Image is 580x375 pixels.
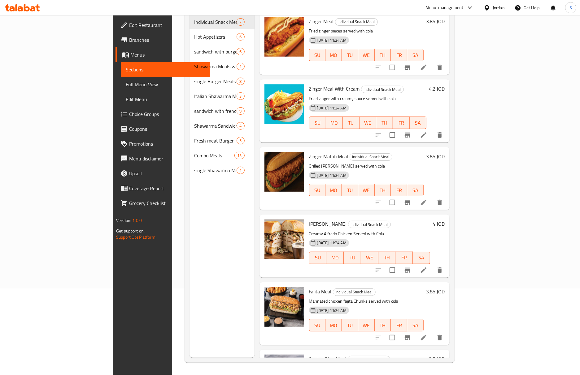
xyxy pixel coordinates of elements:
span: SU [312,118,324,127]
span: 1.0.0 [132,216,142,224]
span: Individual Snack Meal [194,18,237,26]
button: MO [325,319,342,331]
span: TH [377,186,389,195]
button: TU [343,117,360,129]
a: Promotions [116,136,210,151]
span: 1 [237,168,244,173]
button: WE [358,319,375,331]
span: Choice Groups [129,110,205,118]
span: Edit Restaurant [129,21,205,29]
span: [DATE] 11:24 AM [315,173,349,178]
button: SU [309,49,326,61]
span: [DATE] 11:24 AM [315,37,349,43]
span: [PERSON_NAME] [309,219,347,228]
button: TH [378,252,396,264]
span: Menus [130,51,205,58]
span: Edit Menu [126,96,205,103]
button: FR [393,117,410,129]
button: TU [342,184,358,196]
button: WE [360,117,376,129]
button: FR [391,184,407,196]
span: Individual Snack Meal [361,86,403,93]
span: FR [393,321,405,330]
span: 8 [237,79,244,84]
h6: 3.85 JOD [426,17,445,26]
button: TH [375,184,391,196]
button: FR [391,319,407,331]
h6: 3.5 JOD [429,355,445,363]
span: SU [312,51,323,60]
p: Fried zinger pieces served with cola [309,27,424,35]
div: Individual Snack Meal [348,221,391,228]
span: WE [364,253,376,262]
div: Individual Snack Meal [350,153,392,161]
p: Grilled [PERSON_NAME] served with cola [309,162,424,170]
span: 3 [237,93,244,99]
button: WE [361,252,378,264]
span: Cordon Bleu Meal [309,354,346,364]
button: TH [375,49,391,61]
span: [DATE] 11:24 AM [315,308,349,313]
button: SU [309,252,327,264]
div: Individual Snack Meal [335,18,378,26]
div: sandwich with french bread9 [190,104,255,118]
span: 5 [237,138,244,144]
div: Shawarma Sandwiches4 [190,118,255,133]
h6: 3.85 JOD [426,287,445,296]
p: Marinated chicken fajita Chunks served with cola [309,297,424,305]
span: WE [361,51,372,60]
button: MO [326,252,344,264]
div: items [234,152,244,159]
button: delete [432,128,447,143]
button: Branch-specific-item [400,128,415,143]
a: Coupons [116,121,210,136]
span: SU [312,321,323,330]
button: TU [342,49,358,61]
button: Branch-specific-item [400,195,415,210]
a: Menus [116,47,210,62]
h6: 4.2 JOD [429,84,445,93]
span: MO [328,321,339,330]
div: items [237,18,244,26]
a: Edit menu item [420,64,427,71]
a: Full Menu View [121,77,210,92]
span: 6 [237,34,244,40]
div: single Shawarma Meals1 [190,163,255,178]
span: Select to update [386,61,399,74]
button: delete [432,330,447,345]
button: WE [358,184,375,196]
a: Edit menu item [420,334,427,341]
img: Zinger Meal With Cream [264,84,304,124]
span: Menu disclaimer [129,155,205,162]
span: Shawarma Meals with French Bread [194,63,237,70]
span: Zinger Meal [309,17,334,26]
a: Choice Groups [116,107,210,121]
div: Combo Meals13 [190,148,255,163]
div: items [237,122,244,130]
span: Italian Shawarma Meals [194,92,237,100]
button: WE [358,49,375,61]
span: sandwich with french bread [194,107,237,115]
span: TH [381,253,393,262]
span: Coverage Report [129,185,205,192]
div: items [237,107,244,115]
span: FR [393,186,405,195]
span: Individual Snack Meal [350,153,392,160]
span: Full Menu View [126,81,205,88]
a: Menu disclaimer [116,151,210,166]
div: items [237,78,244,85]
button: delete [432,60,447,75]
a: Edit Restaurant [116,18,210,32]
span: SA [410,186,421,195]
div: single Burger Meals8 [190,74,255,89]
a: Coverage Report [116,181,210,196]
span: TH [377,51,389,60]
div: sandwich with burger bread6 [190,44,255,59]
span: MO [328,51,339,60]
span: Fresh meat Burger [194,137,237,144]
div: items [237,63,244,70]
span: TU [344,321,356,330]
